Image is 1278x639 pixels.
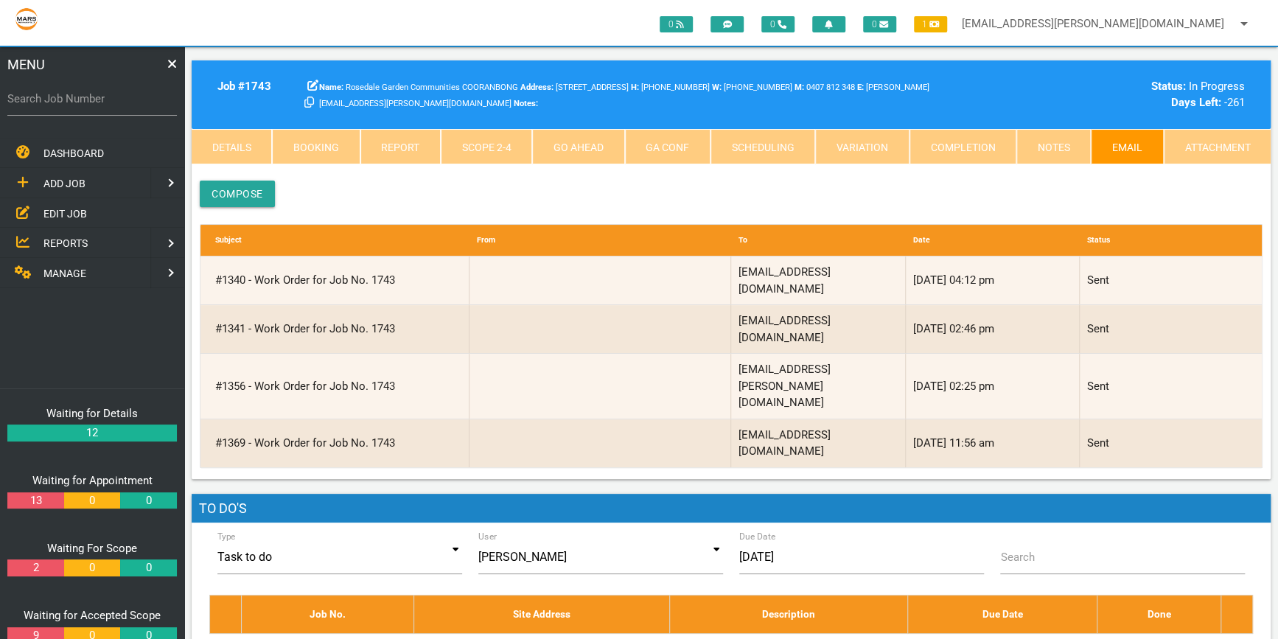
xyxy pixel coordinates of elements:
span: ADD JOB [43,178,85,189]
label: Type [217,530,236,543]
span: [STREET_ADDRESS] [520,83,629,92]
div: Date [906,225,1080,256]
b: Job # 1743 [217,80,271,93]
label: User [478,530,497,543]
a: Booking [272,129,360,164]
a: Notes [1016,129,1091,164]
b: W: [712,83,722,92]
span: REPORTS [43,237,88,249]
span: 0 [761,16,795,32]
b: Days Left: [1171,96,1221,109]
div: #1340 - Work Order for Job No. 1743 [208,256,469,304]
div: Subject [208,225,469,256]
span: EDIT JOB [43,207,87,219]
a: Waiting For Scope [47,542,137,555]
div: [DATE] 02:46 pm [906,305,1080,353]
div: Sent [1080,305,1254,353]
div: [DATE] 02:25 pm [906,354,1080,419]
th: Job No. [241,596,413,633]
a: 0 [120,559,176,576]
div: #1369 - Work Order for Job No. 1743 [208,419,469,467]
img: s3file [15,7,38,31]
th: Due Date [908,596,1097,633]
div: [EMAIL_ADDRESS][PERSON_NAME][DOMAIN_NAME] [731,354,906,419]
a: 2 [7,559,63,576]
a: Scope 2-4 [441,129,532,164]
a: Completion [909,129,1016,164]
div: #1356 - Work Order for Job No. 1743 [208,354,469,419]
a: Click here copy customer information. [304,96,314,109]
div: In Progress -261 [1000,78,1245,111]
span: MANAGE [43,268,86,279]
div: Sent [1080,354,1254,419]
th: Site Address [413,596,669,633]
a: Compose [200,181,275,207]
b: M: [795,83,804,92]
a: 0 [120,492,176,509]
div: [EMAIL_ADDRESS][DOMAIN_NAME] [731,305,906,353]
span: 1 [914,16,947,32]
a: Variation [815,129,909,164]
span: Jamie [795,83,855,92]
span: Rosedale Garden Communities COORANBONG [319,83,518,92]
b: Address: [520,83,554,92]
div: From [469,225,731,256]
div: #1341 - Work Order for Job No. 1743 [208,305,469,353]
div: [DATE] 11:56 am [906,419,1080,467]
label: Due Date [739,530,775,543]
h1: To Do's [192,494,1271,523]
a: 0 [64,559,120,576]
div: Sent [1080,419,1254,467]
span: 0 [660,16,693,32]
th: Description [669,596,908,633]
span: Home phone [631,83,710,92]
a: 13 [7,492,63,509]
a: Email [1091,129,1163,164]
a: Waiting for Accepted Scope [24,609,161,622]
span: DASHBOARD [43,147,104,159]
div: To [731,225,906,256]
div: [EMAIL_ADDRESS][DOMAIN_NAME] [731,256,906,304]
b: H: [631,83,639,92]
a: Details [192,129,272,164]
span: [PHONE_NUMBER] [712,83,792,92]
a: Scheduling [710,129,815,164]
a: Go Ahead [532,129,624,164]
b: Notes: [514,99,538,108]
label: Search Job Number [7,91,177,108]
div: [EMAIL_ADDRESS][DOMAIN_NAME] [731,419,906,467]
a: Waiting for Details [46,407,138,420]
th: Done [1097,596,1221,633]
span: MENU [7,55,45,74]
a: Waiting for Appointment [32,474,153,487]
div: [DATE] 04:12 pm [906,256,1080,304]
span: 0 [863,16,896,32]
label: Search [1000,549,1034,566]
b: Name: [319,83,343,92]
a: Report [360,129,441,164]
a: GA Conf [625,129,710,164]
div: Sent [1080,256,1254,304]
b: E: [857,83,864,92]
a: 12 [7,425,177,441]
div: Status [1080,225,1254,256]
a: 0 [64,492,120,509]
a: Attachment [1164,129,1271,164]
b: Status: [1151,80,1186,93]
